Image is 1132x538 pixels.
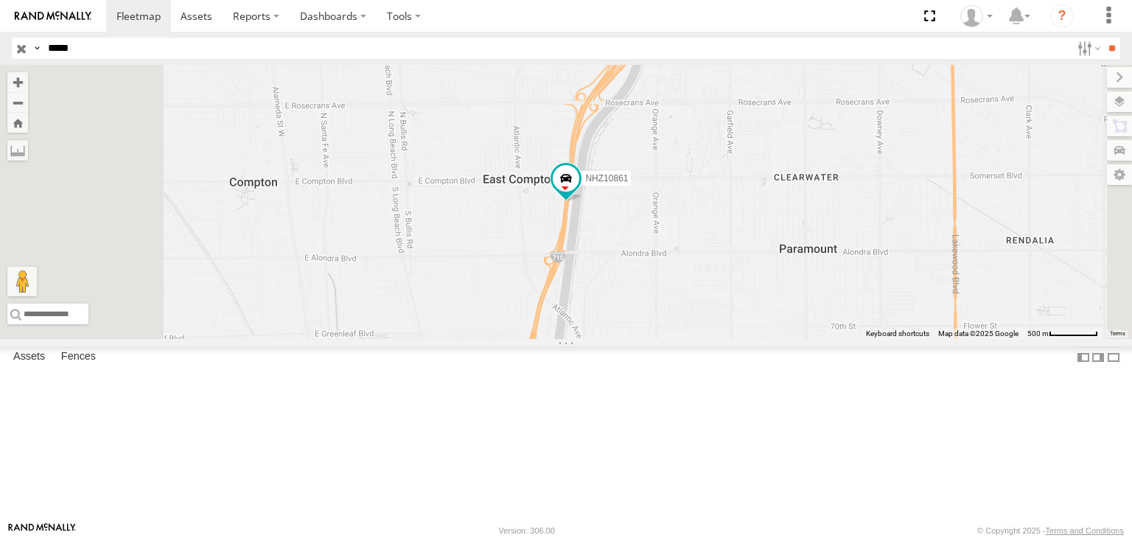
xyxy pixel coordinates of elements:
[1023,329,1103,339] button: Map Scale: 500 m per 63 pixels
[7,92,28,113] button: Zoom out
[1027,329,1049,338] span: 500 m
[1106,346,1121,368] label: Hide Summary Table
[1072,38,1103,59] label: Search Filter Options
[585,173,628,184] span: NHZ10861
[8,523,76,538] a: Visit our Website
[7,113,28,133] button: Zoom Home
[54,347,103,368] label: Fences
[866,329,929,339] button: Keyboard shortcuts
[1046,526,1124,535] a: Terms and Conditions
[938,329,1019,338] span: Map data ©2025 Google
[977,526,1124,535] div: © Copyright 2025 -
[7,140,28,161] label: Measure
[1107,164,1132,185] label: Map Settings
[15,11,91,21] img: rand-logo.svg
[7,267,37,296] button: Drag Pegman onto the map to open Street View
[6,347,52,368] label: Assets
[1050,4,1074,28] i: ?
[1076,346,1091,368] label: Dock Summary Table to the Left
[7,72,28,92] button: Zoom in
[955,5,998,27] div: Zulema McIntosch
[499,526,555,535] div: Version: 306.00
[1091,346,1105,368] label: Dock Summary Table to the Right
[31,38,43,59] label: Search Query
[1110,331,1125,337] a: Terms (opens in new tab)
